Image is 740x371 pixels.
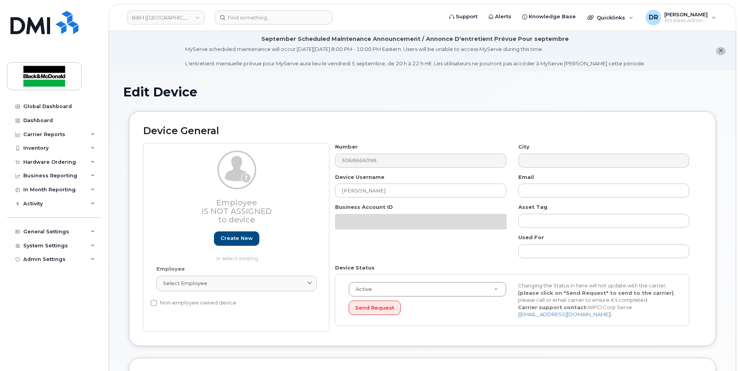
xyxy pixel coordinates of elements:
label: Device Username [335,173,384,181]
div: MyServe scheduled maintenance will occur [DATE][DATE] 8:00 PM - 10:00 PM Eastern. Users will be u... [185,45,645,67]
span: Select employee [163,280,207,287]
span: Is not assigned [202,206,272,216]
span: to device [218,215,255,224]
a: Select employee [156,276,317,291]
label: Business Account ID [335,203,393,211]
label: Used For [518,234,544,241]
button: close notification [716,47,726,55]
a: [EMAIL_ADDRESS][DOMAIN_NAME] [519,311,610,317]
h2: Device General [143,126,702,136]
div: September Scheduled Maintenance Announcement / Annonce D'entretient Prévue Pour septembre [261,35,569,43]
a: Create new [214,231,259,246]
h3: Employee [156,198,317,224]
label: Non-employee owned device [151,298,236,308]
label: City [518,143,530,150]
label: Device Status [335,264,375,271]
h1: Edit Device [123,85,722,99]
div: Changing the Status in here will not update with the carrier, , please call or email carrier to e... [512,282,681,318]
label: Number [335,143,358,150]
a: Active [349,282,506,296]
input: Non-employee owned device [151,300,157,306]
button: Send Request [349,301,401,315]
strong: Carrier support contact: [518,304,588,310]
label: Email [518,173,534,181]
p: or select existing [156,255,317,262]
strong: (please click on "Send Request" to send to the carrier) [518,290,674,296]
label: Employee [156,265,185,273]
label: Asset Tag [518,203,547,211]
span: Active [351,286,372,293]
